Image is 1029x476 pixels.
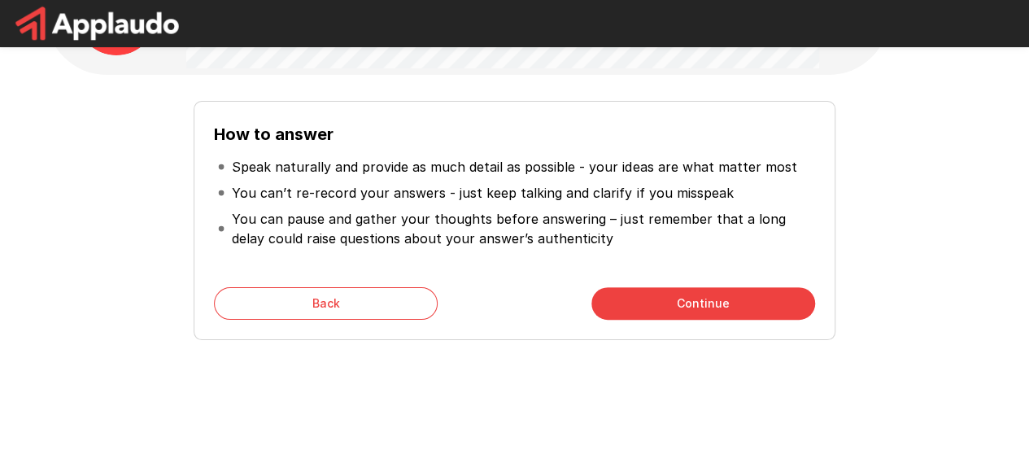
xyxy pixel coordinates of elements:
button: Continue [591,287,815,320]
p: You can’t re-record your answers - just keep talking and clarify if you misspeak [232,183,733,203]
p: You can pause and gather your thoughts before answering – just remember that a long delay could r... [232,209,811,248]
p: Speak naturally and provide as much detail as possible - your ideas are what matter most [232,157,796,177]
button: Back [214,287,438,320]
b: How to answer [214,124,334,144]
